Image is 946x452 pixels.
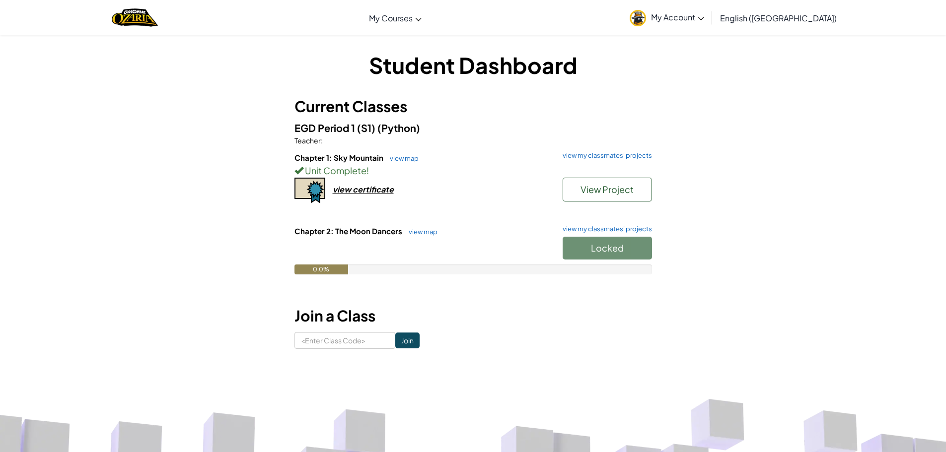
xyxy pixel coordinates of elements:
[294,226,404,236] span: Chapter 2: The Moon Dancers
[294,305,652,327] h3: Join a Class
[112,7,158,28] img: Home
[651,12,704,22] span: My Account
[294,122,377,134] span: EGD Period 1 (S1)
[294,184,394,194] a: view certificate
[294,95,652,118] h3: Current Classes
[404,228,437,236] a: view map
[385,154,419,162] a: view map
[364,4,427,31] a: My Courses
[294,178,325,203] img: certificate-icon.png
[563,178,652,201] button: View Project
[581,184,634,195] span: View Project
[395,332,420,348] input: Join
[558,226,652,232] a: view my classmates' projects
[112,7,158,28] a: Ozaria by CodeCombat logo
[366,165,369,176] span: !
[715,4,842,31] a: English ([GEOGRAPHIC_DATA])
[294,153,385,162] span: Chapter 1: Sky Mountain
[294,50,652,80] h1: Student Dashboard
[294,264,348,274] div: 0.0%
[333,184,394,194] div: view certificate
[720,13,837,23] span: English ([GEOGRAPHIC_DATA])
[369,13,413,23] span: My Courses
[294,332,395,349] input: <Enter Class Code>
[558,152,652,159] a: view my classmates' projects
[303,165,366,176] span: Unit Complete
[377,122,420,134] span: (Python)
[625,2,709,33] a: My Account
[294,136,321,145] span: Teacher
[321,136,323,145] span: :
[630,10,646,26] img: avatar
